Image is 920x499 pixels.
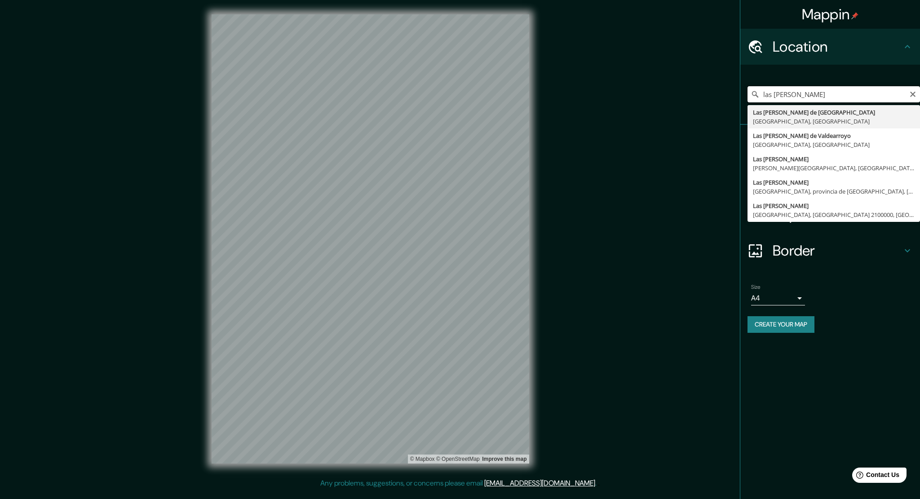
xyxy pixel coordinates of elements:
button: Clear [909,89,916,98]
div: [GEOGRAPHIC_DATA], [GEOGRAPHIC_DATA] 2100000, [GEOGRAPHIC_DATA] [753,210,915,219]
div: Style [740,161,920,197]
a: OpenStreetMap [436,456,480,462]
canvas: Map [212,14,529,464]
div: Location [740,29,920,65]
h4: Border [773,242,902,260]
h4: Mappin [802,5,859,23]
div: Las [PERSON_NAME] de Valdearroyo [753,131,915,140]
p: Any problems, suggestions, or concerns please email . [320,478,597,489]
h4: Location [773,38,902,56]
a: [EMAIL_ADDRESS][DOMAIN_NAME] [484,478,595,488]
div: [PERSON_NAME][GEOGRAPHIC_DATA], [GEOGRAPHIC_DATA], [GEOGRAPHIC_DATA] [753,163,915,172]
input: Pick your city or area [747,86,920,102]
div: [GEOGRAPHIC_DATA], [GEOGRAPHIC_DATA] [753,140,915,149]
a: Map feedback [482,456,526,462]
div: Las [PERSON_NAME] [753,178,915,187]
a: Mapbox [410,456,435,462]
h4: Layout [773,206,902,224]
img: pin-icon.png [851,12,858,19]
label: Size [751,283,761,291]
div: A4 [751,291,805,305]
button: Create your map [747,316,814,333]
div: [GEOGRAPHIC_DATA], [GEOGRAPHIC_DATA] [753,117,915,126]
div: . [598,478,600,489]
div: Border [740,233,920,269]
div: Las [PERSON_NAME] de [GEOGRAPHIC_DATA] [753,108,915,117]
iframe: Help widget launcher [840,464,910,489]
div: Pins [740,125,920,161]
div: Las [PERSON_NAME] [753,201,915,210]
div: [GEOGRAPHIC_DATA], provincia de [GEOGRAPHIC_DATA], [GEOGRAPHIC_DATA] [753,187,915,196]
div: Las [PERSON_NAME] [753,155,915,163]
div: . [597,478,598,489]
div: Layout [740,197,920,233]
